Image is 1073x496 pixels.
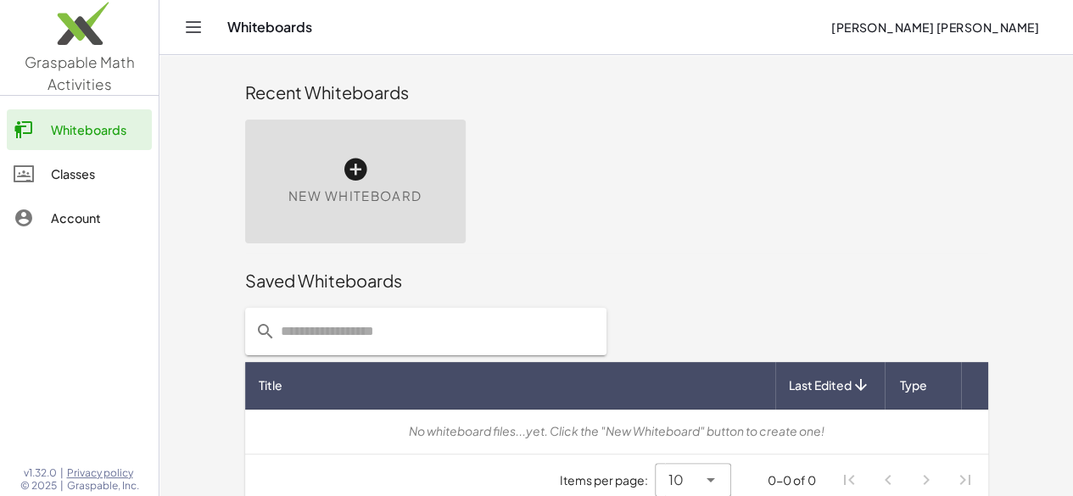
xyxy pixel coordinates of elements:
[259,376,282,394] span: Title
[245,269,988,293] div: Saved Whiteboards
[7,198,152,238] a: Account
[259,422,975,440] div: No whiteboard files...yet. Click the "New Whiteboard" button to create one!
[7,153,152,194] a: Classes
[20,479,57,493] span: © 2025
[25,53,135,93] span: Graspable Math Activities
[830,20,1039,35] span: [PERSON_NAME] [PERSON_NAME]
[51,208,145,228] div: Account
[60,479,64,493] span: |
[245,81,988,104] div: Recent Whiteboards
[768,471,816,489] div: 0-0 of 0
[180,14,207,41] button: Toggle navigation
[288,187,422,206] span: New Whiteboard
[60,466,64,480] span: |
[51,164,145,184] div: Classes
[668,470,684,490] span: 10
[560,471,655,489] span: Items per page:
[51,120,145,140] div: Whiteboards
[67,479,139,493] span: Graspable, Inc.
[7,109,152,150] a: Whiteboards
[900,376,927,394] span: Type
[255,321,276,342] i: prepended action
[789,376,852,394] span: Last Edited
[24,466,57,480] span: v1.32.0
[67,466,139,480] a: Privacy policy
[817,12,1053,42] button: [PERSON_NAME] [PERSON_NAME]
